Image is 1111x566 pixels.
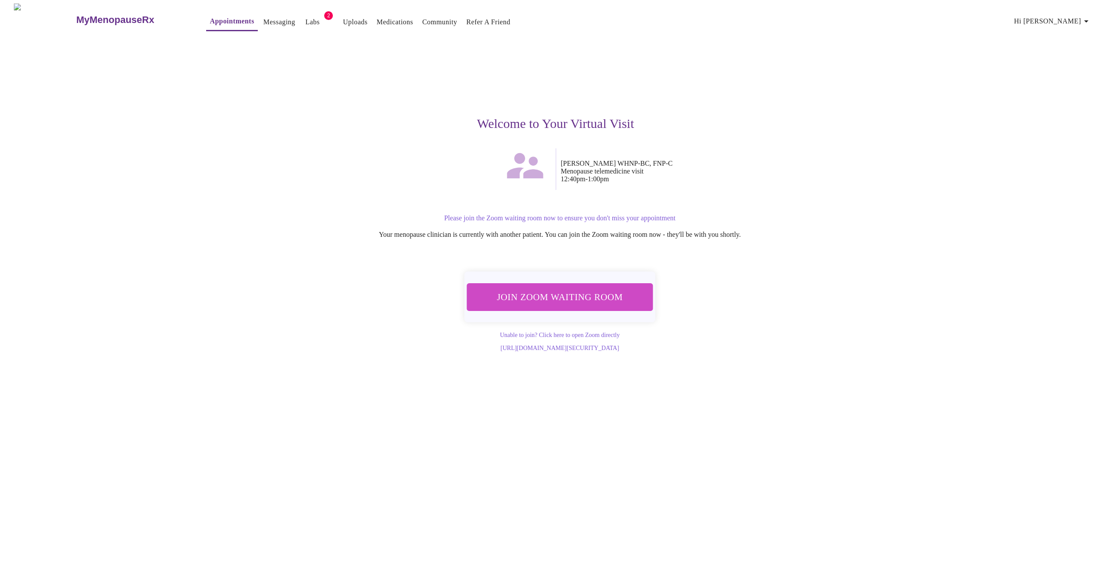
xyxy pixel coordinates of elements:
[324,11,333,20] span: 2
[75,5,189,35] a: MyMenopauseRx
[260,13,299,31] button: Messaging
[206,13,257,31] button: Appointments
[422,16,457,28] a: Community
[377,16,413,28] a: Medications
[297,231,823,239] p: Your menopause clinician is currently with another patient. You can join the Zoom waiting room no...
[339,13,371,31] button: Uploads
[297,214,823,222] p: Please join the Zoom waiting room now to ensure you don't miss your appointment
[263,16,295,28] a: Messaging
[288,116,823,131] h3: Welcome to Your Virtual Visit
[467,283,653,311] button: Join Zoom Waiting Room
[373,13,417,31] button: Medications
[1014,15,1091,27] span: Hi [PERSON_NAME]
[478,289,641,305] span: Join Zoom Waiting Room
[76,14,154,26] h3: MyMenopauseRx
[467,16,511,28] a: Refer a Friend
[299,13,326,31] button: Labs
[210,15,254,27] a: Appointments
[561,160,823,183] p: [PERSON_NAME] WHNP-BC, FNP-C Menopause telemedicine visit 12:40pm - 1:00pm
[419,13,461,31] button: Community
[463,13,514,31] button: Refer a Friend
[1011,13,1095,30] button: Hi [PERSON_NAME]
[306,16,320,28] a: Labs
[500,332,620,338] a: Unable to join? Click here to open Zoom directly
[343,16,368,28] a: Uploads
[500,345,619,351] a: [URL][DOMAIN_NAME][SECURITY_DATA]
[14,3,75,36] img: MyMenopauseRx Logo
